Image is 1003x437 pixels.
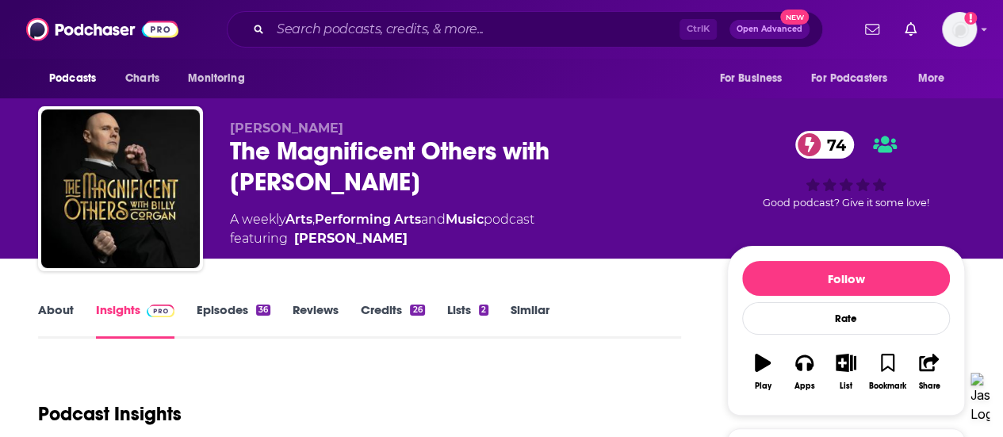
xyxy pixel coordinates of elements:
button: Show profile menu [942,12,977,47]
span: New [780,10,809,25]
a: Similar [511,302,549,339]
span: and [421,212,446,227]
div: 36 [256,305,270,316]
a: Reviews [293,302,339,339]
span: , [312,212,315,227]
img: User Profile [942,12,977,47]
a: Show notifications dropdown [898,16,923,43]
a: Lists2 [447,302,488,339]
span: Ctrl K [680,19,717,40]
img: The Magnificent Others with Billy Corgan [41,109,200,268]
span: For Business [719,67,782,90]
img: Podchaser - Follow, Share and Rate Podcasts [26,14,178,44]
a: 74 [795,131,854,159]
button: Share [909,343,950,401]
a: Billy Corgan [294,229,408,248]
button: open menu [177,63,265,94]
a: Charts [115,63,169,94]
div: Share [918,381,940,391]
button: List [825,343,867,401]
span: featuring [230,229,534,248]
div: A weekly podcast [230,210,534,248]
a: Credits26 [361,302,424,339]
div: List [840,381,852,391]
span: For Podcasters [811,67,887,90]
div: 26 [410,305,424,316]
span: Open Advanced [737,25,802,33]
div: Play [755,381,771,391]
div: Bookmark [869,381,906,391]
div: Search podcasts, credits, & more... [227,11,823,48]
span: 74 [811,131,854,159]
h1: Podcast Insights [38,402,182,426]
button: open menu [907,63,965,94]
a: Performing Arts [315,212,421,227]
button: Apps [783,343,825,401]
div: Apps [794,381,815,391]
div: Rate [742,302,950,335]
button: open menu [38,63,117,94]
svg: Add a profile image [964,12,977,25]
button: Follow [742,261,950,296]
a: Show notifications dropdown [859,16,886,43]
span: Charts [125,67,159,90]
button: open menu [708,63,802,94]
a: Arts [285,212,312,227]
span: More [918,67,945,90]
span: Good podcast? Give it some love! [763,197,929,209]
a: Episodes36 [197,302,270,339]
span: Logged in as RebRoz5 [942,12,977,47]
input: Search podcasts, credits, & more... [270,17,680,42]
span: [PERSON_NAME] [230,121,343,136]
span: Podcasts [49,67,96,90]
span: Monitoring [188,67,244,90]
a: Music [446,212,484,227]
button: Open AdvancedNew [729,20,810,39]
img: Podchaser Pro [147,305,174,317]
div: 74Good podcast? Give it some love! [727,121,965,220]
button: Play [742,343,783,401]
button: Bookmark [867,343,908,401]
a: About [38,302,74,339]
div: 2 [479,305,488,316]
button: open menu [801,63,910,94]
a: InsightsPodchaser Pro [96,302,174,339]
